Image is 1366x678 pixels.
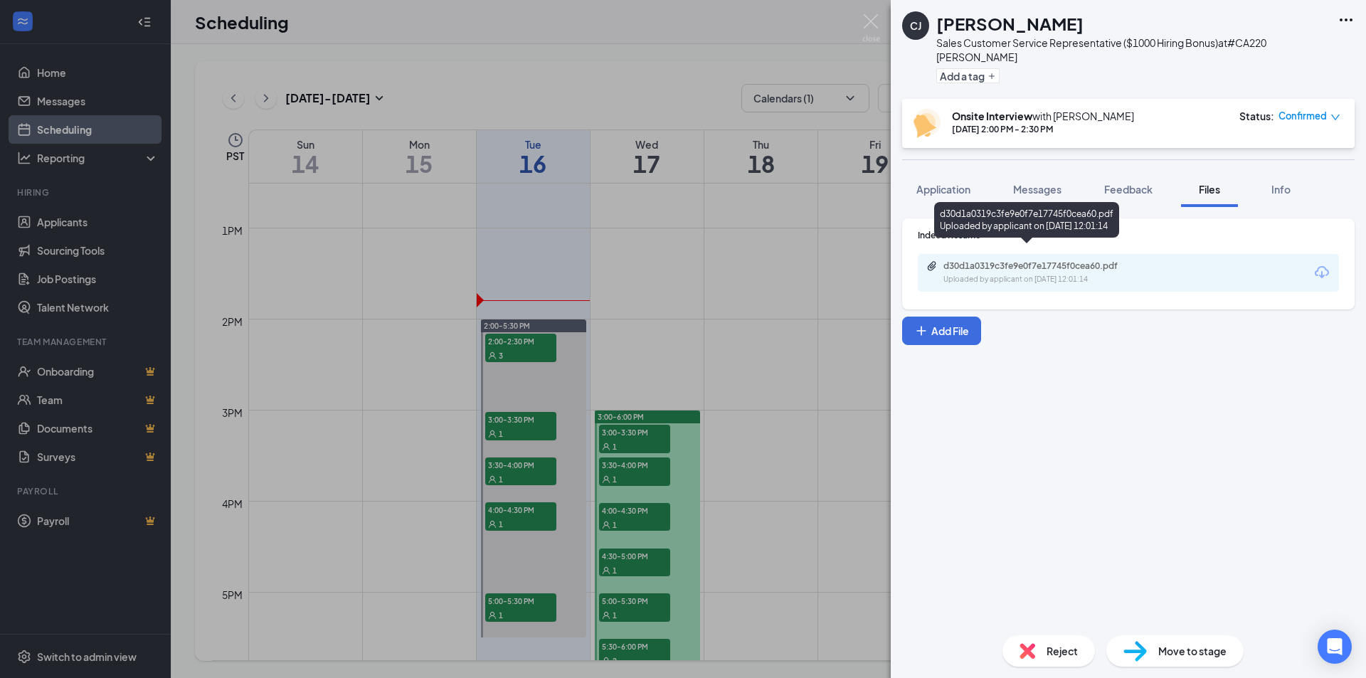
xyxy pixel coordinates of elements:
[1330,112,1340,122] span: down
[988,72,996,80] svg: Plus
[910,18,921,33] div: CJ
[1158,643,1227,659] span: Move to stage
[952,123,1134,135] div: [DATE] 2:00 PM - 2:30 PM
[943,274,1157,285] div: Uploaded by applicant on [DATE] 12:01:14
[926,260,938,272] svg: Paperclip
[914,324,928,338] svg: Plus
[926,260,1157,285] a: Paperclipd30d1a0319c3fe9e0f7e17745f0cea60.pdfUploaded by applicant on [DATE] 12:01:14
[943,260,1143,272] div: d30d1a0319c3fe9e0f7e17745f0cea60.pdf
[936,11,1084,36] h1: [PERSON_NAME]
[1239,109,1274,123] div: Status :
[1313,264,1330,281] svg: Download
[1278,109,1327,123] span: Confirmed
[1013,183,1061,196] span: Messages
[916,183,970,196] span: Application
[936,36,1330,64] div: Sales Customer Service Representative ($1000 Hiring Bonus) at #CA220 [PERSON_NAME]
[1047,643,1078,659] span: Reject
[934,202,1119,238] div: d30d1a0319c3fe9e0f7e17745f0cea60.pdf Uploaded by applicant on [DATE] 12:01:14
[952,110,1032,122] b: Onsite Interview
[936,68,1000,83] button: PlusAdd a tag
[902,317,981,345] button: Add FilePlus
[952,109,1134,123] div: with [PERSON_NAME]
[1199,183,1220,196] span: Files
[918,229,1339,241] div: Indeed Resume
[1318,630,1352,664] div: Open Intercom Messenger
[1338,11,1355,28] svg: Ellipses
[1271,183,1291,196] span: Info
[1104,183,1153,196] span: Feedback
